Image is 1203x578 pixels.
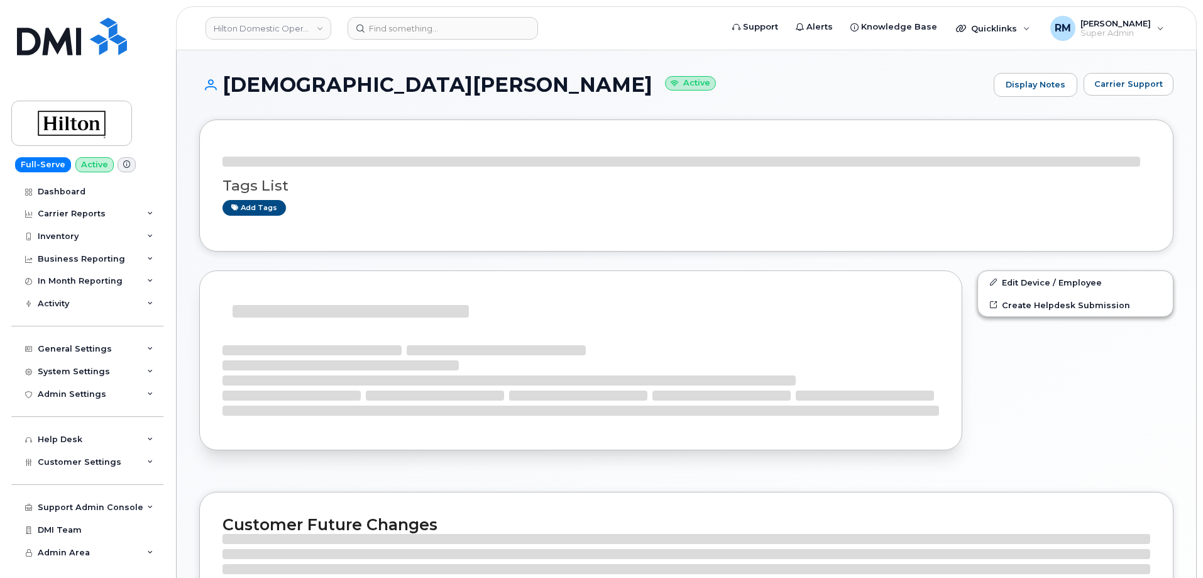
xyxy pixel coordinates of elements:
button: Carrier Support [1084,73,1173,96]
a: Edit Device / Employee [978,271,1173,294]
h2: Customer Future Changes [222,515,1150,534]
small: Active [665,76,716,91]
a: Add tags [222,200,286,216]
a: Create Helpdesk Submission [978,294,1173,316]
h3: Tags List [222,178,1150,194]
h1: [DEMOGRAPHIC_DATA][PERSON_NAME] [199,74,987,96]
span: Carrier Support [1094,78,1163,90]
a: Display Notes [994,73,1077,97]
